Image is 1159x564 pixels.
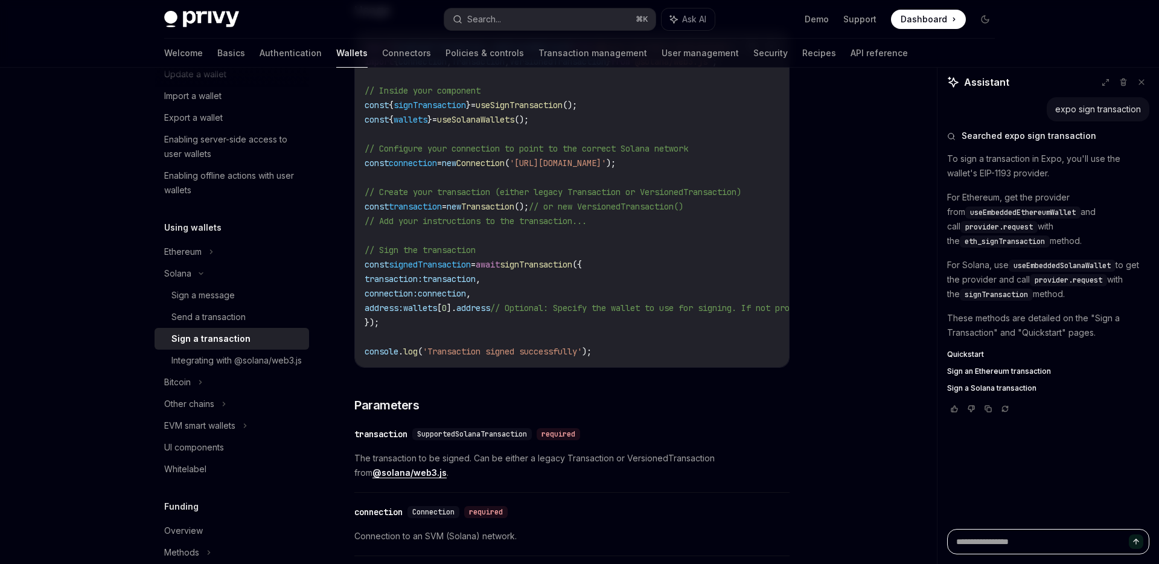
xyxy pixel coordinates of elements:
button: Ask AI [662,8,715,30]
span: (); [514,114,529,125]
span: ({ [572,259,582,270]
span: = [442,201,447,212]
div: Solana [164,266,191,281]
button: Send message [1129,534,1143,549]
div: Export a wallet [164,111,223,125]
div: expo sign transaction [1055,103,1141,115]
span: const [365,158,389,168]
span: connection: [365,288,418,299]
span: connection [418,288,466,299]
span: Quickstart [947,350,984,359]
span: , [466,288,471,299]
a: Dashboard [891,10,966,29]
div: connection [354,506,403,518]
span: (); [514,201,529,212]
span: const [365,259,389,270]
span: [ [437,303,442,313]
div: Ethereum [164,245,202,259]
span: connection [389,158,437,168]
span: { [389,114,394,125]
a: Sign a message [155,284,309,306]
a: Connectors [382,39,431,68]
span: Sign a Solana transaction [947,383,1036,393]
span: const [365,100,389,111]
div: Bitcoin [164,375,191,389]
span: log [403,346,418,357]
span: wallets [403,303,437,313]
span: ); [582,346,592,357]
a: Send a transaction [155,306,309,328]
span: useSolanaWallets [437,114,514,125]
a: Recipes [802,39,836,68]
p: To sign a transaction in Expo, you'll use the wallet's EIP-1193 provider. [947,152,1149,181]
span: ( [418,346,423,357]
button: Searched expo sign transaction [947,130,1149,142]
span: useEmbeddedSolanaWallet [1014,261,1111,271]
span: await [476,259,500,270]
button: Toggle dark mode [975,10,995,29]
span: . [398,346,403,357]
span: Connection [456,158,505,168]
span: Assistant [964,75,1009,89]
span: provider.request [1035,275,1102,285]
a: Transaction management [538,39,647,68]
span: }); [365,317,379,328]
h5: Using wallets [164,220,222,235]
span: transaction: [365,274,423,284]
span: '[URL][DOMAIN_NAME]' [509,158,606,168]
span: // Add your instructions to the transaction... [365,216,587,226]
a: Integrating with @solana/web3.js [155,350,309,371]
a: Whitelabel [155,458,309,480]
span: } [427,114,432,125]
div: Search... [467,12,501,27]
span: Parameters [354,397,419,414]
span: // Inside your component [365,85,481,96]
a: Quickstart [947,350,1149,359]
span: // Create your transaction (either legacy Transaction or VersionedTransaction) [365,187,741,197]
div: Sign a transaction [171,332,251,346]
span: signedTransaction [389,259,471,270]
a: Sign a Solana transaction [947,383,1149,393]
span: new [442,158,456,168]
span: signTransaction [500,259,572,270]
p: For Solana, use to get the provider and call with the method. [947,258,1149,301]
p: These methods are detailed on the "Sign a Transaction" and "Quickstart" pages. [947,311,1149,340]
a: User management [662,39,739,68]
span: = [437,158,442,168]
span: { [389,100,394,111]
a: Demo [805,13,829,25]
div: Integrating with @solana/web3.js [171,353,302,368]
a: API reference [851,39,908,68]
a: Export a wallet [155,107,309,129]
span: ); [606,158,616,168]
div: Enabling offline actions with user wallets [164,168,302,197]
button: Search...⌘K [444,8,656,30]
div: UI components [164,440,224,455]
span: new [447,201,461,212]
span: 'Transaction signed successfully' [423,346,582,357]
div: transaction [354,428,407,440]
span: // Optional: Specify the wallet to use for signing. If not provided, the first wallet will be used. [490,303,968,313]
a: Wallets [336,39,368,68]
div: Methods [164,545,199,560]
a: Support [843,13,876,25]
div: Send a transaction [171,310,246,324]
a: Welcome [164,39,203,68]
span: useSignTransaction [476,100,563,111]
a: Basics [217,39,245,68]
span: address: [365,303,403,313]
span: useEmbeddedEthereumWallet [970,208,1076,217]
a: Sign an Ethereum transaction [947,367,1149,376]
span: Ask AI [682,13,706,25]
span: const [365,114,389,125]
span: signTransaction [965,290,1028,300]
span: signTransaction [394,100,466,111]
a: Overview [155,520,309,542]
div: Overview [164,524,203,538]
span: Searched expo sign transaction [962,130,1096,142]
span: = [471,259,476,270]
div: required [464,506,508,518]
a: @solana/web3.js [372,467,447,478]
div: Sign a message [171,288,235,303]
span: address [456,303,490,313]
